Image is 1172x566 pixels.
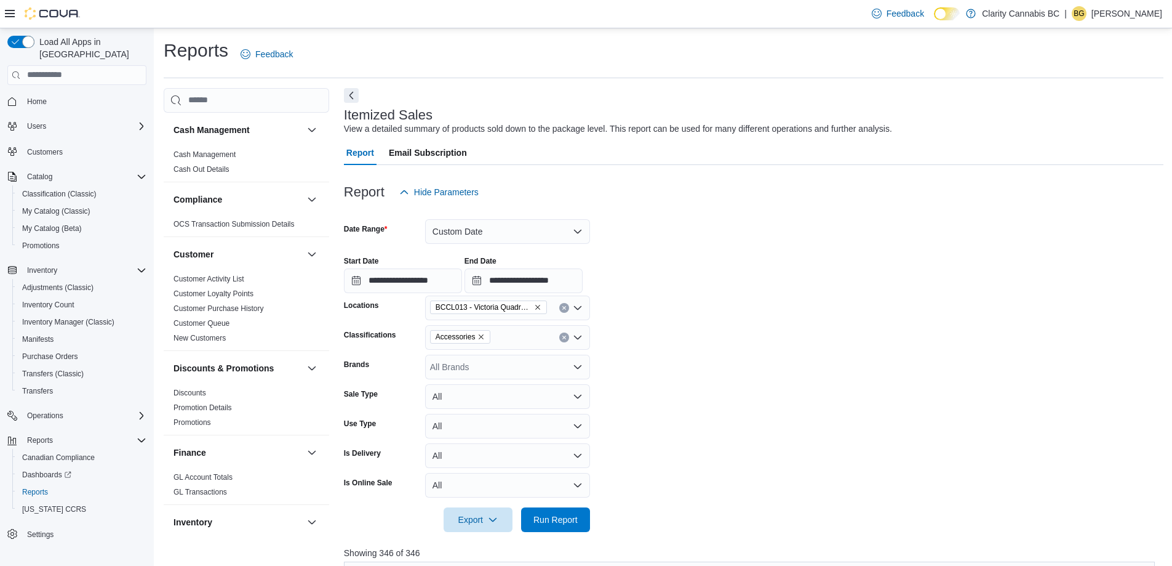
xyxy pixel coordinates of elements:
[22,94,52,109] a: Home
[425,384,590,409] button: All
[173,124,302,136] button: Cash Management
[22,300,74,310] span: Inventory Count
[22,433,58,448] button: Reports
[12,185,151,203] button: Classification (Classic)
[344,269,462,293] input: Press the down key to open a popover containing a calendar.
[344,123,892,135] div: View a detailed summary of products sold down to the package level. This report can be used for m...
[27,265,57,275] span: Inventory
[414,186,479,198] span: Hide Parameters
[1074,6,1084,21] span: BG
[27,147,63,157] span: Customers
[344,547,1163,559] p: Showing 346 of 346
[17,467,146,482] span: Dashboards
[344,478,393,488] label: Is Online Sale
[164,147,329,182] div: Cash Management
[436,301,532,313] span: BCCL013 - Victoria Quadra St
[17,297,79,312] a: Inventory Count
[17,384,146,398] span: Transfers
[173,150,236,160] span: Cash Management
[867,1,929,26] a: Feedback
[22,408,68,423] button: Operations
[573,333,583,342] button: Open list of options
[1091,6,1162,21] p: [PERSON_NAME]
[22,263,62,278] button: Inventory
[12,483,151,501] button: Reports
[22,470,71,480] span: Dashboards
[451,507,505,532] span: Export
[164,38,228,63] h1: Reports
[173,275,244,283] a: Customer Activity List
[394,180,484,204] button: Hide Parameters
[173,362,302,374] button: Discounts & Promotions
[27,411,63,421] span: Operations
[17,332,146,347] span: Manifests
[22,224,82,233] span: My Catalog (Beta)
[22,189,97,199] span: Classification (Classic)
[2,118,151,135] button: Users
[173,164,229,174] span: Cash Out Details
[344,301,379,310] label: Locations
[173,418,211,427] a: Promotions
[12,220,151,237] button: My Catalog (Beta)
[173,304,264,313] a: Customer Purchase History
[17,349,146,364] span: Purchase Orders
[2,432,151,449] button: Reports
[573,362,583,372] button: Open list of options
[17,297,146,312] span: Inventory Count
[344,224,388,234] label: Date Range
[22,527,58,542] a: Settings
[22,169,146,184] span: Catalog
[173,472,233,482] span: GL Account Totals
[464,269,583,293] input: Press the down key to open a popover containing a calendar.
[17,280,146,295] span: Adjustments (Classic)
[173,193,222,206] h3: Compliance
[27,530,54,540] span: Settings
[173,447,302,459] button: Finance
[173,220,295,228] a: OCS Transaction Submission Details
[573,303,583,313] button: Open list of options
[22,386,53,396] span: Transfers
[22,119,146,134] span: Users
[27,97,47,107] span: Home
[173,334,226,342] a: New Customers
[2,142,151,160] button: Customers
[173,447,206,459] h3: Finance
[173,333,226,343] span: New Customers
[2,525,151,543] button: Settings
[22,352,78,362] span: Purchase Orders
[17,450,100,465] a: Canadian Compliance
[305,361,319,376] button: Discounts & Promotions
[12,296,151,313] button: Inventory Count
[934,7,960,20] input: Dark Mode
[173,289,253,298] a: Customer Loyalty Points
[17,204,146,219] span: My Catalog (Classic)
[17,467,76,482] a: Dashboards
[22,527,146,542] span: Settings
[22,145,68,160] a: Customers
[164,470,329,504] div: Finance
[12,237,151,254] button: Promotions
[173,418,211,427] span: Promotions
[982,6,1059,21] p: Clarity Cannabis BC
[164,272,329,350] div: Customer
[17,221,146,236] span: My Catalog (Beta)
[164,217,329,237] div: Compliance
[22,433,146,448] span: Reports
[173,248,302,261] button: Customer
[344,389,378,399] label: Sale Type
[12,449,151,466] button: Canadian Compliance
[17,366,89,381] a: Transfers (Classic)
[1072,6,1086,21] div: Bailey Garrison
[534,304,541,311] button: Remove BCCL013 - Victoria Quadra St from selection in this group
[2,407,151,424] button: Operations
[12,382,151,400] button: Transfers
[344,360,369,370] label: Brands
[2,262,151,279] button: Inventory
[344,256,379,266] label: Start Date
[17,450,146,465] span: Canadian Compliance
[173,488,227,496] a: GL Transactions
[12,203,151,220] button: My Catalog (Classic)
[305,192,319,207] button: Compliance
[22,317,114,327] span: Inventory Manager (Classic)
